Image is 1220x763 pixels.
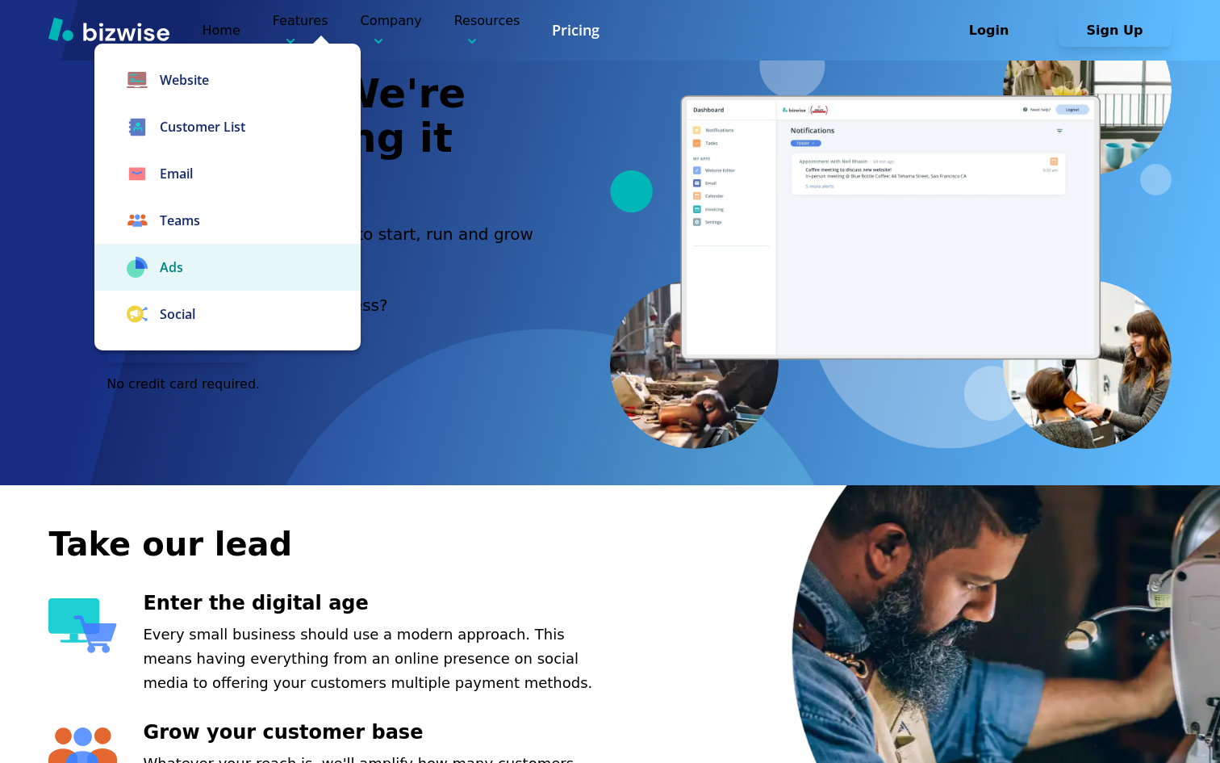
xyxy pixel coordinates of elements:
h2: Take our lead [48,522,1171,566]
button: Sign Up [1059,15,1172,47]
button: Login [933,15,1046,47]
a: Ads [94,244,361,291]
img: Bizwise Logo [48,17,169,41]
p: No credit card required. [107,375,552,393]
h3: Grow your customer base [143,719,610,746]
a: Customer List [94,103,361,150]
p: Features [273,11,328,49]
a: Start Now [107,338,252,354]
a: Login [933,23,1059,38]
p: Resources [454,11,520,49]
a: Website [94,57,361,103]
a: Email [94,150,361,197]
p: Every small business should use a modern approach. This means having everything from an online pr... [143,623,610,695]
h3: Enter the digital age [143,590,610,617]
img: Enter the digital age Icon [48,598,117,653]
p: Company [361,11,422,49]
a: Sign Up [1059,23,1172,38]
a: Teams [94,197,361,244]
a: Social [94,291,361,337]
a: Home [202,23,240,38]
a: Pricing [552,20,600,40]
